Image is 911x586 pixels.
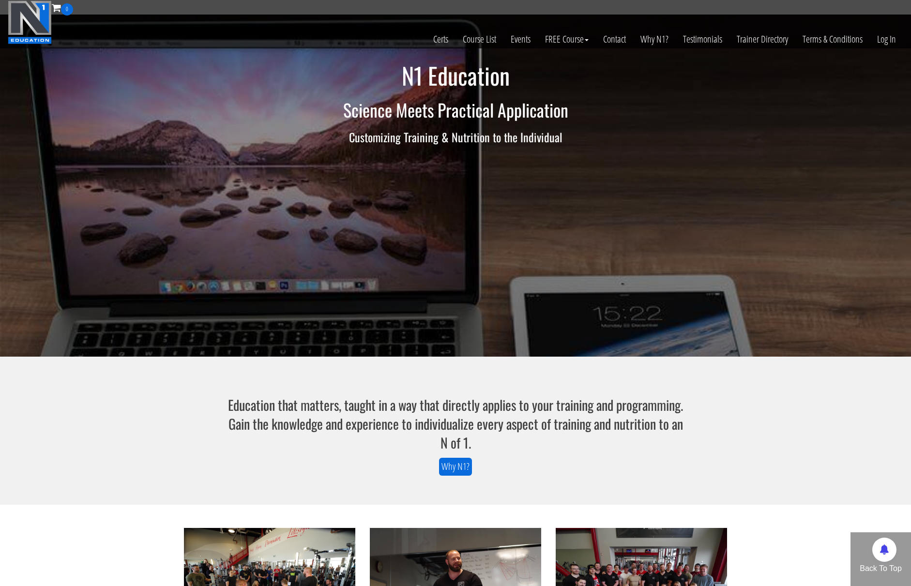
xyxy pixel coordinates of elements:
a: Events [503,15,538,63]
h3: Education that matters, taught in a way that directly applies to your training and programming. G... [225,395,686,452]
a: FREE Course [538,15,596,63]
a: Trainer Directory [729,15,795,63]
a: Contact [596,15,633,63]
a: Log In [870,15,903,63]
h3: Customizing Training & Nutrition to the Individual [172,131,739,143]
a: Why N1? [633,15,676,63]
h1: N1 Education [172,63,739,89]
img: n1-education [8,0,52,44]
a: 0 [52,1,73,14]
span: 0 [61,3,73,15]
a: Course List [455,15,503,63]
a: Testimonials [676,15,729,63]
a: Why N1? [439,458,472,476]
h2: Science Meets Practical Application [172,100,739,120]
a: Terms & Conditions [795,15,870,63]
a: Certs [426,15,455,63]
